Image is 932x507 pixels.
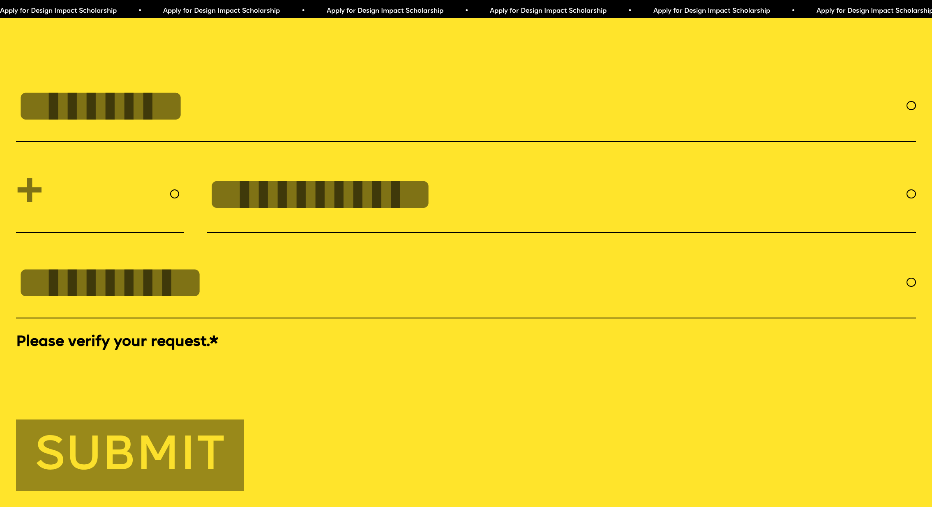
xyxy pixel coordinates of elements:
iframe: reCAPTCHA [16,355,141,387]
span: • [138,8,142,14]
span: • [791,8,795,14]
span: • [301,8,305,14]
button: Submit [16,419,244,491]
span: • [628,8,632,14]
span: • [465,8,468,14]
label: Please verify your request. [16,332,916,353]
